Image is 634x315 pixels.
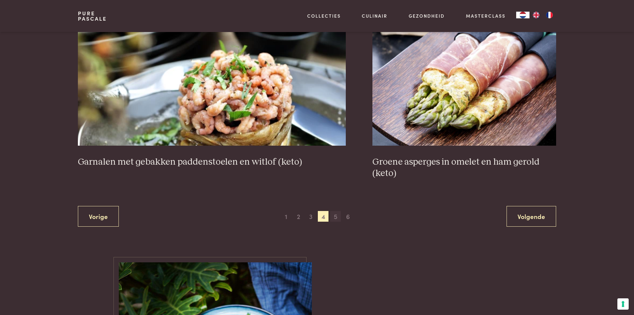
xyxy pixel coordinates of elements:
[281,211,292,222] span: 1
[372,156,556,179] h3: Groene asperges in omelet en ham gerold (keto)
[78,11,107,21] a: PurePascale
[307,12,341,19] a: Collecties
[306,211,316,222] span: 3
[507,206,556,227] a: Volgende
[318,211,328,222] span: 4
[409,12,445,19] a: Gezondheid
[617,298,629,310] button: Uw voorkeuren voor toestemming voor trackingtechnologieën
[516,12,529,18] div: Language
[529,12,543,18] a: EN
[293,211,304,222] span: 2
[362,12,387,19] a: Culinair
[78,206,119,227] a: Vorige
[543,12,556,18] a: FR
[529,12,556,18] ul: Language list
[78,12,346,168] a: Garnalen met gebakken paddenstoelen en witlof (keto) Garnalen met gebakken paddenstoelen en witlo...
[78,12,346,146] img: Garnalen met gebakken paddenstoelen en witlof (keto)
[372,12,556,146] img: Groene asperges in omelet en ham gerold (keto)
[343,211,353,222] span: 6
[516,12,556,18] aside: Language selected: Nederlands
[78,156,346,168] h3: Garnalen met gebakken paddenstoelen en witlof (keto)
[330,211,341,222] span: 5
[516,12,529,18] a: NL
[372,12,556,179] a: Groene asperges in omelet en ham gerold (keto) Groene asperges in omelet en ham gerold (keto)
[466,12,506,19] a: Masterclass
